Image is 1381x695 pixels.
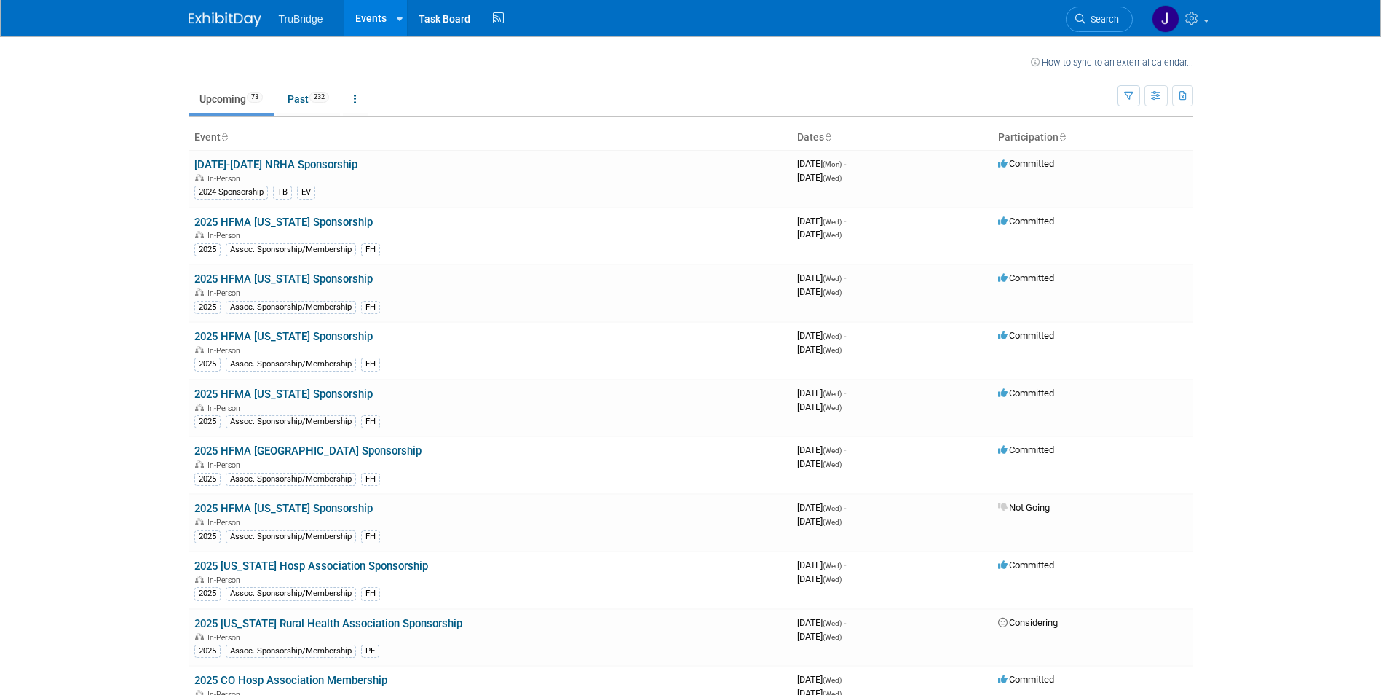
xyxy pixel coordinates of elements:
[194,617,462,630] a: 2025 [US_STATE] Rural Health Association Sponsorship
[797,330,846,341] span: [DATE]
[361,358,380,371] div: FH
[361,473,380,486] div: FH
[277,85,340,113] a: Past232
[791,125,992,150] th: Dates
[998,330,1054,341] span: Committed
[844,502,846,513] span: -
[194,186,268,199] div: 2024 Sponsorship
[194,530,221,543] div: 2025
[361,530,380,543] div: FH
[823,218,842,226] span: (Wed)
[207,460,245,470] span: In-Person
[797,516,842,527] span: [DATE]
[844,617,846,628] span: -
[998,444,1054,455] span: Committed
[195,174,204,181] img: In-Person Event
[998,272,1054,283] span: Committed
[226,301,356,314] div: Assoc. Sponsorship/Membership
[844,216,846,227] span: -
[823,160,842,168] span: (Mon)
[998,158,1054,169] span: Committed
[797,631,842,642] span: [DATE]
[247,92,263,103] span: 73
[823,460,842,468] span: (Wed)
[844,158,846,169] span: -
[823,619,842,627] span: (Wed)
[797,401,842,412] span: [DATE]
[195,518,204,525] img: In-Person Event
[194,415,221,428] div: 2025
[221,131,228,143] a: Sort by Event Name
[189,125,791,150] th: Event
[207,174,245,184] span: In-Person
[194,559,428,573] a: 2025 [US_STATE] Hosp Association Sponsorship
[844,559,846,570] span: -
[194,301,221,314] div: 2025
[998,559,1054,570] span: Committed
[823,174,842,182] span: (Wed)
[195,346,204,353] img: In-Person Event
[273,186,292,199] div: TB
[361,415,380,428] div: FH
[207,633,245,643] span: In-Person
[189,85,274,113] a: Upcoming73
[194,444,422,458] a: 2025 HFMA [GEOGRAPHIC_DATA] Sponsorship
[823,275,842,283] span: (Wed)
[797,674,846,685] span: [DATE]
[797,158,846,169] span: [DATE]
[844,444,846,455] span: -
[823,390,842,398] span: (Wed)
[1031,57,1193,68] a: How to sync to an external calendar...
[194,645,221,658] div: 2025
[797,617,846,628] span: [DATE]
[1085,14,1119,25] span: Search
[797,502,846,513] span: [DATE]
[309,92,329,103] span: 232
[844,674,846,685] span: -
[823,676,842,684] span: (Wed)
[226,587,356,600] div: Assoc. Sponsorship/Membership
[195,576,204,583] img: In-Person Event
[998,216,1054,227] span: Committed
[797,573,842,584] span: [DATE]
[195,288,204,296] img: In-Person Event
[226,473,356,486] div: Assoc. Sponsorship/Membership
[226,358,356,371] div: Assoc. Sponsorship/Membership
[823,633,842,641] span: (Wed)
[797,172,842,183] span: [DATE]
[195,633,204,640] img: In-Person Event
[207,346,245,356] span: In-Person
[194,502,373,515] a: 2025 HFMA [US_STATE] Sponsorship
[823,576,842,584] span: (Wed)
[207,404,245,413] span: In-Person
[797,458,842,469] span: [DATE]
[797,229,842,240] span: [DATE]
[207,231,245,240] span: In-Person
[194,388,373,401] a: 2025 HFMA [US_STATE] Sponsorship
[1152,5,1179,33] img: Jeff Burke
[797,559,846,570] span: [DATE]
[823,332,842,340] span: (Wed)
[1058,131,1066,143] a: Sort by Participation Type
[279,13,323,25] span: TruBridge
[797,388,846,398] span: [DATE]
[844,330,846,341] span: -
[992,125,1193,150] th: Participation
[226,645,356,658] div: Assoc. Sponsorship/Membership
[998,388,1054,398] span: Committed
[823,447,842,455] span: (Wed)
[226,415,356,428] div: Assoc. Sponsorship/Membership
[797,272,846,283] span: [DATE]
[226,530,356,543] div: Assoc. Sponsorship/Membership
[297,186,315,199] div: EV
[195,460,204,468] img: In-Person Event
[226,243,356,256] div: Assoc. Sponsorship/Membership
[194,272,373,286] a: 2025 HFMA [US_STATE] Sponsorship
[361,645,379,658] div: PE
[823,346,842,354] span: (Wed)
[844,388,846,398] span: -
[195,404,204,411] img: In-Person Event
[823,518,842,526] span: (Wed)
[797,344,842,355] span: [DATE]
[797,444,846,455] span: [DATE]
